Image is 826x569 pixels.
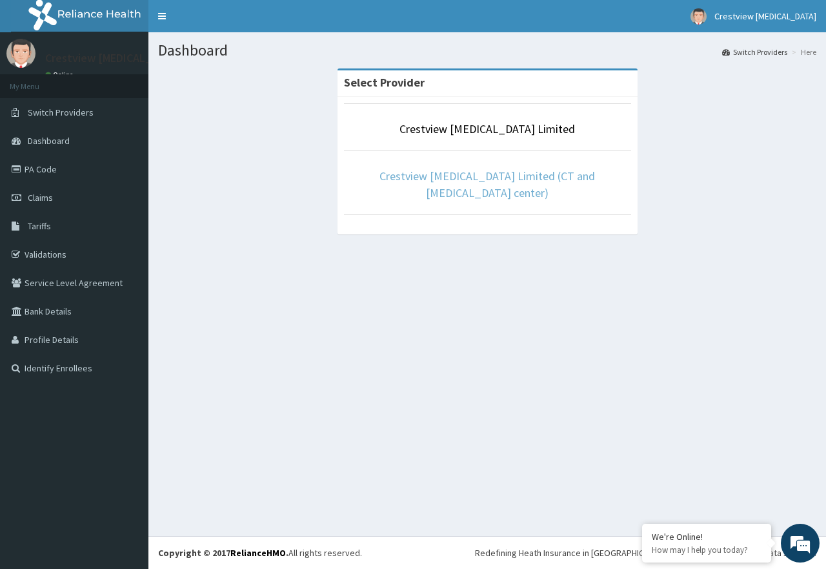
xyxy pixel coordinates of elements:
[148,536,826,569] footer: All rights reserved.
[45,70,76,79] a: Online
[45,52,183,64] p: Crestview [MEDICAL_DATA]
[158,42,816,59] h1: Dashboard
[690,8,707,25] img: User Image
[28,107,94,118] span: Switch Providers
[652,544,761,555] p: How may I help you today?
[399,121,575,136] a: Crestview [MEDICAL_DATA] Limited
[158,547,288,559] strong: Copyright © 2017 .
[6,39,35,68] img: User Image
[344,75,425,90] strong: Select Provider
[722,47,787,57] a: Switch Providers
[652,531,761,543] div: We're Online!
[789,47,816,57] li: Here
[230,547,286,559] a: RelianceHMO
[28,135,70,147] span: Dashboard
[379,169,595,200] a: Crestview [MEDICAL_DATA] Limited (CT and [MEDICAL_DATA] center)
[475,546,816,559] div: Redefining Heath Insurance in [GEOGRAPHIC_DATA] using Telemedicine and Data Science!
[28,192,53,203] span: Claims
[28,220,51,232] span: Tariffs
[714,10,816,22] span: Crestview [MEDICAL_DATA]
